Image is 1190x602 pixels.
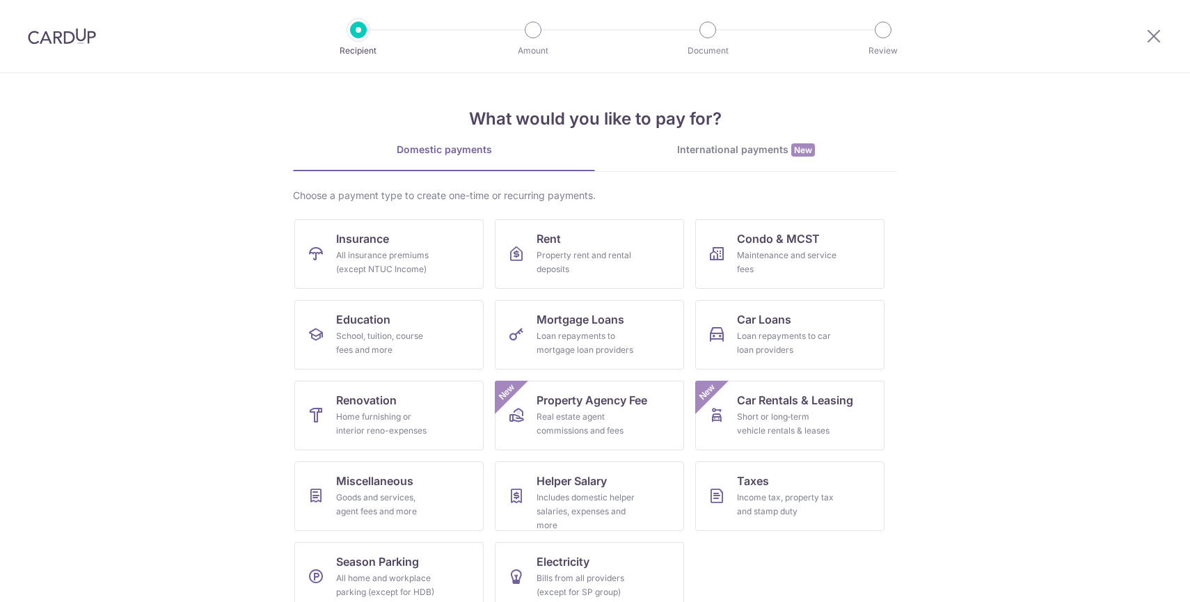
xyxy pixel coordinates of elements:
[336,410,436,438] div: Home furnishing or interior reno-expenses
[482,44,585,58] p: Amount
[336,230,389,247] span: Insurance
[695,381,884,450] a: Car Rentals & LeasingShort or long‑term vehicle rentals & leasesNew
[28,28,96,45] img: CardUp
[595,143,897,157] div: International payments
[537,553,589,570] span: Electricity
[737,491,837,518] div: Income tax, property tax and stamp duty
[737,230,820,247] span: Condo & MCST
[336,473,413,489] span: Miscellaneous
[695,300,884,370] a: Car LoansLoan repayments to car loan providers
[294,300,484,370] a: EducationSchool, tuition, course fees and more
[293,189,897,203] div: Choose a payment type to create one-time or recurring payments.
[495,300,684,370] a: Mortgage LoansLoan repayments to mortgage loan providers
[336,392,397,409] span: Renovation
[336,248,436,276] div: All insurance premiums (except NTUC Income)
[537,248,637,276] div: Property rent and rental deposits
[336,571,436,599] div: All home and workplace parking (except for HDB)
[537,410,637,438] div: Real estate agent commissions and fees
[656,44,759,58] p: Document
[495,381,518,404] span: New
[293,106,897,132] h4: What would you like to pay for?
[537,392,647,409] span: Property Agency Fee
[537,311,624,328] span: Mortgage Loans
[696,381,719,404] span: New
[737,311,791,328] span: Car Loans
[336,329,436,357] div: School, tuition, course fees and more
[294,219,484,289] a: InsuranceAll insurance premiums (except NTUC Income)
[495,381,684,450] a: Property Agency FeeReal estate agent commissions and feesNew
[336,311,390,328] span: Education
[336,553,419,570] span: Season Parking
[737,392,853,409] span: Car Rentals & Leasing
[695,219,884,289] a: Condo & MCSTMaintenance and service fees
[537,230,561,247] span: Rent
[737,473,769,489] span: Taxes
[737,248,837,276] div: Maintenance and service fees
[537,491,637,532] div: Includes domestic helper salaries, expenses and more
[791,143,815,157] span: New
[495,461,684,531] a: Helper SalaryIncludes domestic helper salaries, expenses and more
[294,461,484,531] a: MiscellaneousGoods and services, agent fees and more
[495,219,684,289] a: RentProperty rent and rental deposits
[307,44,410,58] p: Recipient
[294,381,484,450] a: RenovationHome furnishing or interior reno-expenses
[737,410,837,438] div: Short or long‑term vehicle rentals & leases
[537,571,637,599] div: Bills from all providers (except for SP group)
[737,329,837,357] div: Loan repayments to car loan providers
[537,329,637,357] div: Loan repayments to mortgage loan providers
[695,461,884,531] a: TaxesIncome tax, property tax and stamp duty
[336,491,436,518] div: Goods and services, agent fees and more
[293,143,595,157] div: Domestic payments
[832,44,935,58] p: Review
[537,473,607,489] span: Helper Salary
